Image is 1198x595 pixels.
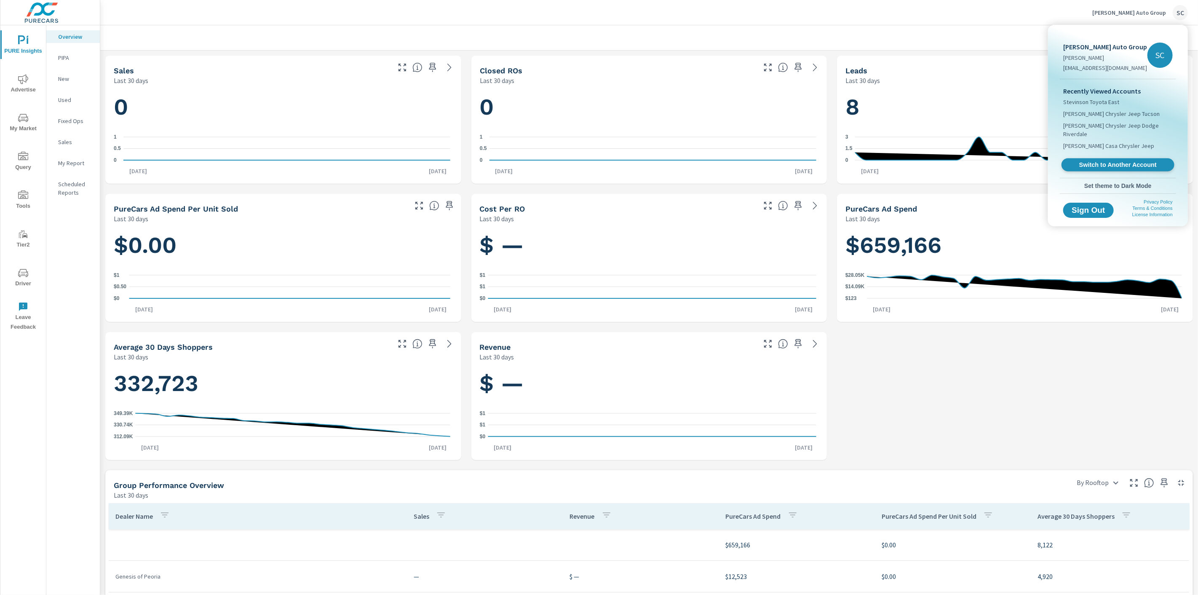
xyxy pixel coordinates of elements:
[1063,98,1119,106] span: Stevinson Toyota East
[1060,178,1176,193] button: Set theme to Dark Mode
[1063,203,1114,218] button: Sign Out
[1063,110,1160,118] span: [PERSON_NAME] Chrysler Jeep Tucson
[1066,161,1169,169] span: Switch to Another Account
[1063,54,1147,62] p: [PERSON_NAME]
[1132,212,1173,217] a: License Information
[1144,199,1173,204] a: Privacy Policy
[1063,182,1173,190] span: Set theme to Dark Mode
[1070,206,1107,214] span: Sign Out
[1063,86,1173,96] p: Recently Viewed Accounts
[1063,64,1147,72] p: [EMAIL_ADDRESS][DOMAIN_NAME]
[1133,206,1173,211] a: Terms & Conditions
[1063,42,1147,52] p: [PERSON_NAME] Auto Group
[1147,43,1173,68] div: SC
[1063,121,1173,138] span: [PERSON_NAME] Chrysler Jeep Dodge Riverdale
[1062,158,1174,172] a: Switch to Another Account
[1063,142,1154,150] span: [PERSON_NAME] Casa Chrysler Jeep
